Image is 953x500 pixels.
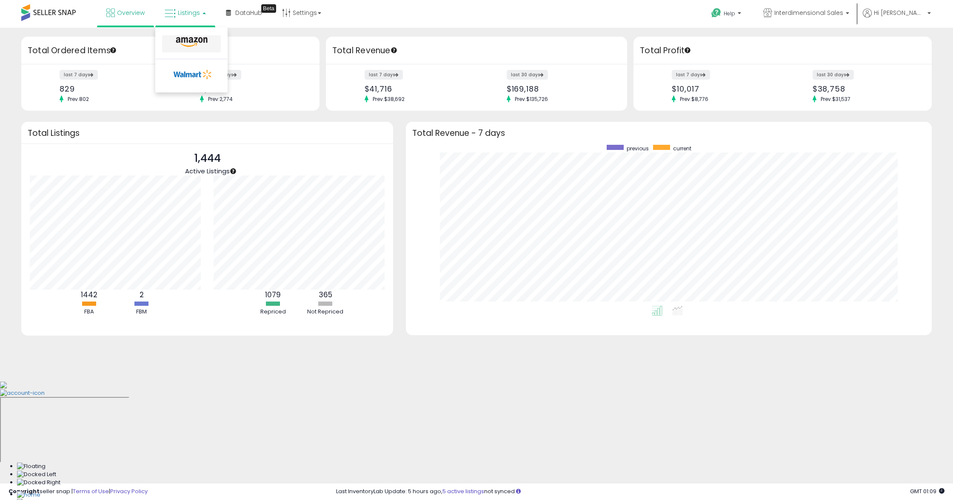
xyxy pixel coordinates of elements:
[365,70,403,80] label: last 7 days
[684,46,691,54] div: Tooltip anchor
[813,70,854,80] label: last 30 days
[235,9,262,17] span: DataHub
[412,130,925,136] h3: Total Revenue - 7 days
[724,10,735,17] span: Help
[17,471,56,479] img: Docked Left
[640,45,925,57] h3: Total Profit
[816,95,855,103] span: Prev: $31,537
[140,290,144,300] b: 2
[711,8,722,18] i: Get Help
[116,308,167,316] div: FBM
[229,167,237,175] div: Tooltip anchor
[185,150,230,167] p: 1,444
[507,70,548,80] label: last 30 days
[813,84,917,93] div: $38,758
[60,70,98,80] label: last 7 days
[109,46,117,54] div: Tooltip anchor
[365,84,470,93] div: $41,716
[265,290,281,300] b: 1079
[185,167,230,175] span: Active Listings
[672,84,776,93] div: $10,017
[705,1,750,28] a: Help
[28,45,313,57] h3: Total Ordered Items
[874,9,925,17] span: Hi [PERSON_NAME]
[332,45,621,57] h3: Total Revenue
[863,9,931,28] a: Hi [PERSON_NAME]
[627,145,649,152] span: previous
[368,95,409,103] span: Prev: $38,692
[17,463,46,471] img: Floating
[507,84,612,93] div: $169,188
[178,9,200,17] span: Listings
[676,95,713,103] span: Prev: $8,776
[17,479,60,487] img: Docked Right
[28,130,387,136] h3: Total Listings
[319,290,332,300] b: 365
[81,290,97,300] b: 1442
[17,491,40,499] img: Home
[672,70,710,80] label: last 7 days
[390,46,398,54] div: Tooltip anchor
[204,95,237,103] span: Prev: 2,774
[673,145,691,152] span: current
[63,95,93,103] span: Prev: 802
[60,84,164,93] div: 829
[200,84,304,93] div: 3,430
[261,4,276,13] div: Tooltip anchor
[248,308,299,316] div: Repriced
[300,308,351,316] div: Not Repriced
[774,9,843,17] span: Interdimensional Sales
[511,95,552,103] span: Prev: $135,726
[117,9,145,17] span: Overview
[64,308,115,316] div: FBA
